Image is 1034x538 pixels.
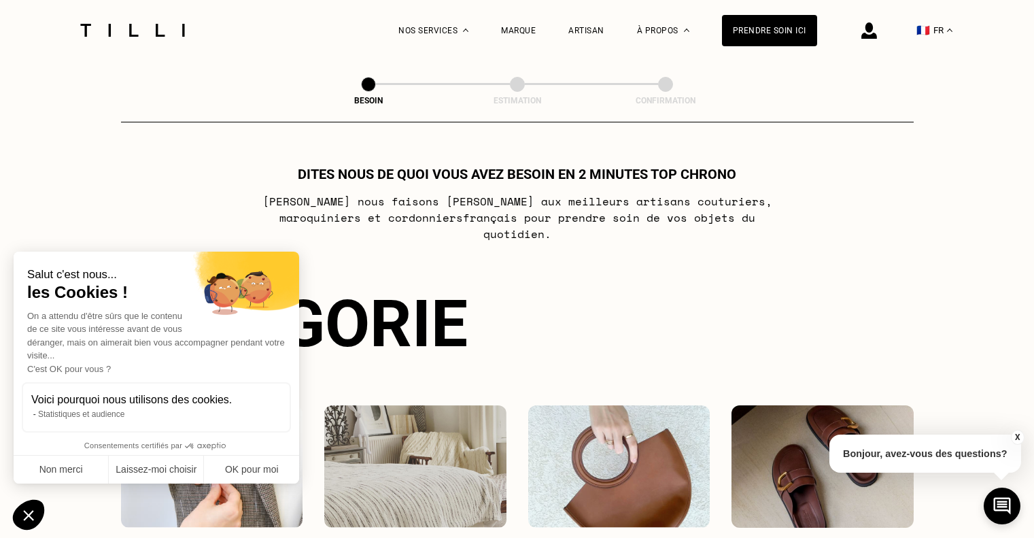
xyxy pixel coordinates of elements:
[121,286,914,362] div: Catégorie
[463,29,468,32] img: Menu déroulant
[829,435,1021,473] p: Bonjour, avez-vous des questions?
[300,96,436,105] div: Besoin
[501,26,536,35] a: Marque
[449,96,585,105] div: Estimation
[324,405,506,528] img: Intérieur
[1010,430,1024,445] button: X
[298,166,736,182] h1: Dites nous de quoi vous avez besoin en 2 minutes top chrono
[528,405,710,528] img: Accessoires
[568,26,604,35] a: Artisan
[75,24,190,37] img: Logo du service de couturière Tilli
[861,22,877,39] img: icône connexion
[916,24,930,37] span: 🇫🇷
[247,193,787,242] p: [PERSON_NAME] nous faisons [PERSON_NAME] aux meilleurs artisans couturiers , maroquiniers et cord...
[684,29,689,32] img: Menu déroulant à propos
[598,96,734,105] div: Confirmation
[947,29,952,32] img: menu déroulant
[731,405,914,528] img: Chaussures
[722,15,817,46] a: Prendre soin ici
